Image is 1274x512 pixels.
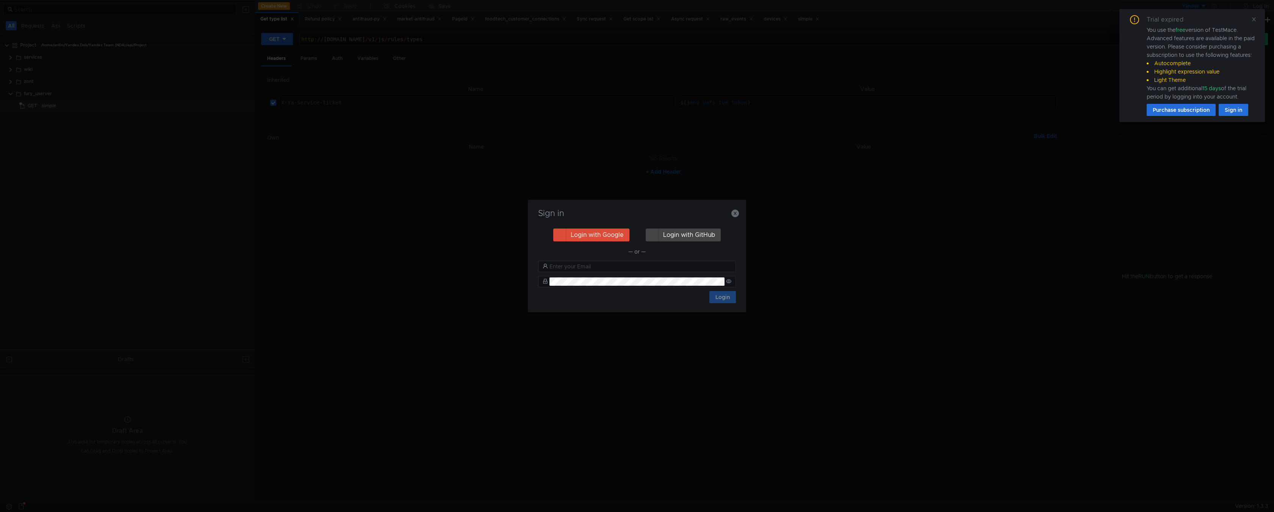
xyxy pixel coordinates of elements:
button: Purchase subscription [1147,104,1216,116]
div: You can get additional of the trial period by logging into your account. [1147,84,1256,101]
li: Highlight expression value [1147,67,1256,76]
div: You use the version of TestMace. Advanced features are available in the paid version. Please cons... [1147,26,1256,101]
span: 15 days [1202,85,1221,92]
span: free [1175,27,1185,33]
input: Enter your Email [549,262,731,271]
li: Autocomplete [1147,59,1256,67]
button: Sign in [1219,104,1248,116]
button: Login with Google [553,229,629,241]
button: Login with GitHub [646,229,721,241]
div: — or — [538,247,736,256]
li: Light Theme [1147,76,1256,84]
h3: Sign in [537,209,737,218]
div: Trial expired [1147,15,1193,24]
